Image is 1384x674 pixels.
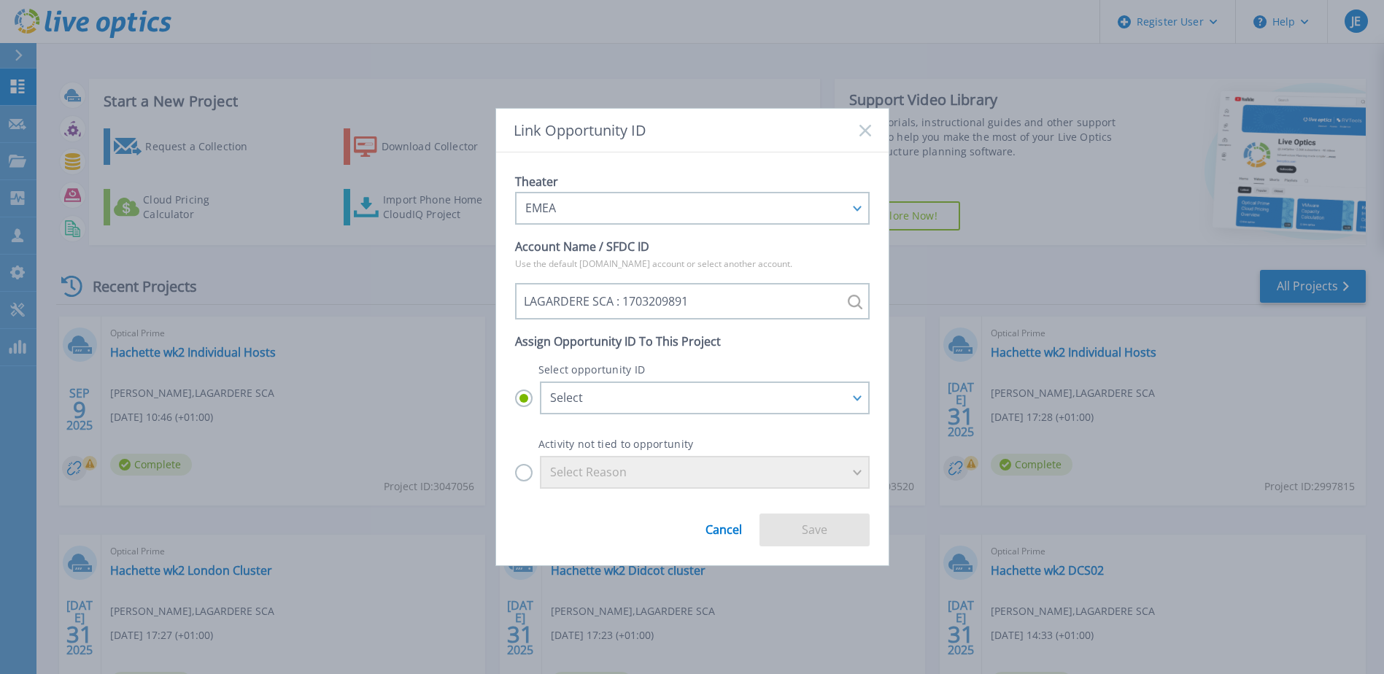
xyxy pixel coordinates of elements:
a: Cancel [705,512,742,536]
div: EMEA [525,201,843,214]
p: Select opportunity ID [515,363,870,376]
input: LAGARDERE SCA : 1703209891 [515,283,870,319]
p: Theater [515,171,870,192]
p: Account Name / SFDC ID [515,236,870,257]
div: Select [550,391,843,404]
p: Use the default [DOMAIN_NAME] account or select another account. [515,257,870,271]
span: Link Opportunity ID [514,122,646,139]
button: Save [759,514,870,546]
p: Activity not tied to opportunity [515,438,870,450]
p: Assign Opportunity ID To This Project [515,331,870,352]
